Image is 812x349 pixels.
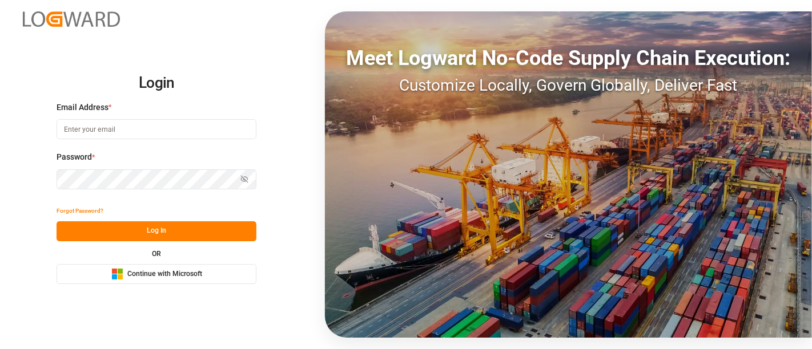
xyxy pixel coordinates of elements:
[127,269,202,279] span: Continue with Microsoft
[57,201,103,221] button: Forgot Password?
[57,65,256,102] h2: Login
[325,43,812,74] div: Meet Logward No-Code Supply Chain Execution:
[57,119,256,139] input: Enter your email
[57,151,92,163] span: Password
[57,102,108,113] span: Email Address
[325,74,812,98] div: Customize Locally, Govern Globally, Deliver Fast
[152,250,161,257] small: OR
[23,11,120,27] img: Logward_new_orange.png
[57,221,256,241] button: Log In
[57,264,256,284] button: Continue with Microsoft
